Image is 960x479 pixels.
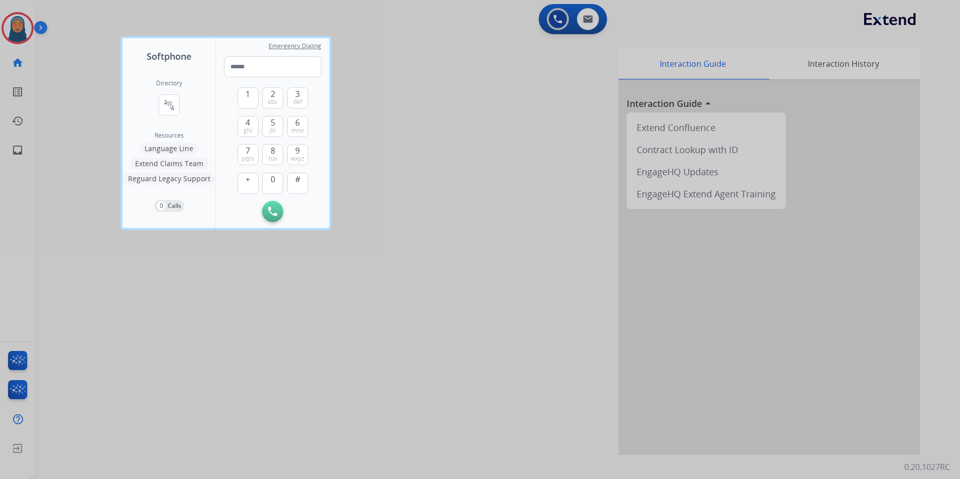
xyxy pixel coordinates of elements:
[904,461,950,473] p: 0.20.1027RC
[293,98,302,106] span: def
[237,173,259,194] button: +
[237,87,259,108] button: 1
[268,207,277,216] img: call-button
[156,79,182,87] h2: Directory
[262,173,283,194] button: 0
[270,127,276,135] span: jkl
[295,173,300,185] span: #
[242,155,254,163] span: pqrs
[271,116,275,129] span: 5
[168,201,181,210] p: Calls
[271,145,275,157] span: 8
[262,144,283,165] button: 8tuv
[295,116,300,129] span: 6
[140,143,198,155] button: Language Line
[244,127,252,135] span: ghi
[246,145,250,157] span: 7
[123,173,215,185] button: Reguard Legacy Support
[262,87,283,108] button: 2abc
[287,144,308,165] button: 9wxyz
[246,173,250,185] span: +
[155,132,184,140] span: Resources
[262,116,283,137] button: 5jkl
[237,116,259,137] button: 4ghi
[291,127,304,135] span: mno
[287,116,308,137] button: 6mno
[295,88,300,100] span: 3
[246,116,250,129] span: 4
[157,201,166,210] p: 0
[154,200,184,212] button: 0Calls
[268,98,278,106] span: abc
[130,158,208,170] button: Extend Claims Team
[147,49,191,63] span: Softphone
[271,88,275,100] span: 2
[287,173,308,194] button: #
[163,99,175,111] mat-icon: connect_without_contact
[246,88,250,100] span: 1
[237,144,259,165] button: 7pqrs
[269,155,277,163] span: tuv
[287,87,308,108] button: 3def
[291,155,304,163] span: wxyz
[269,42,321,50] span: Emergency Dialing
[271,173,275,185] span: 0
[295,145,300,157] span: 9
